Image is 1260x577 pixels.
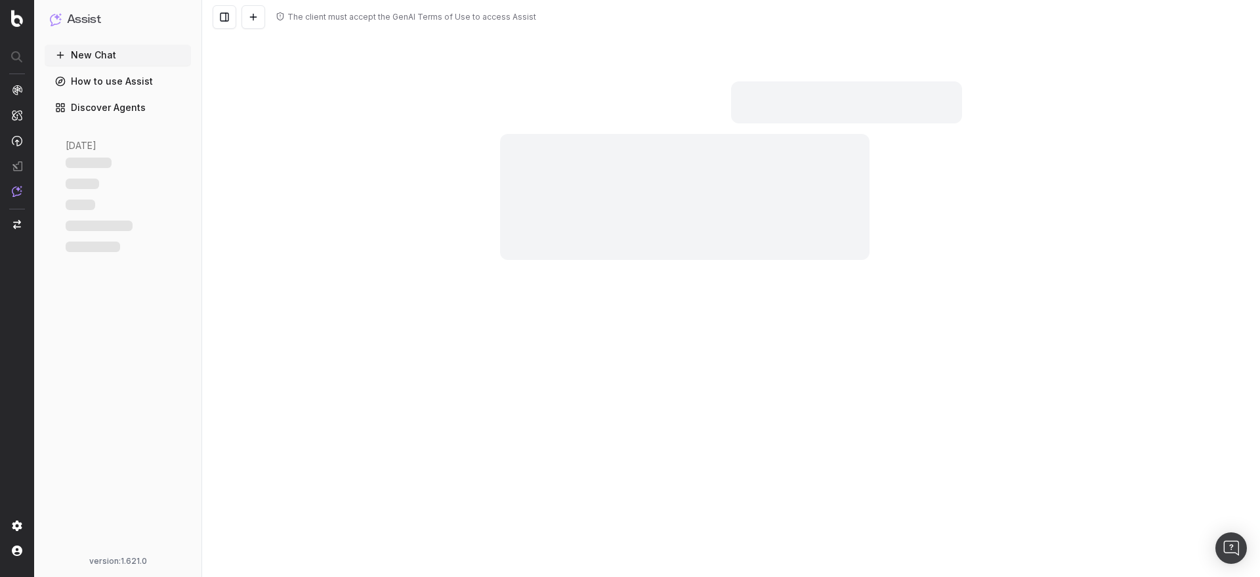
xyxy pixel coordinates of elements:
button: Assist [50,11,186,29]
a: Discover Agents [45,97,191,118]
img: Intelligence [12,110,22,121]
img: Activation [12,135,22,146]
h1: Assist [67,11,101,29]
img: Assist [12,186,22,197]
div: The client must accept the GenAI Terms of Use to access Assist [287,12,536,22]
a: How to use Assist [45,71,191,92]
img: Switch project [13,220,21,229]
img: Studio [12,161,22,171]
button: New Chat [45,45,191,66]
img: Analytics [12,85,22,95]
img: Setting [12,521,22,531]
img: Assist [50,13,62,26]
img: Botify logo [11,10,23,27]
img: My account [12,545,22,556]
div: version: 1.621.0 [50,556,186,566]
div: [DATE] [60,139,175,152]
div: Open Intercom Messenger [1215,532,1247,564]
